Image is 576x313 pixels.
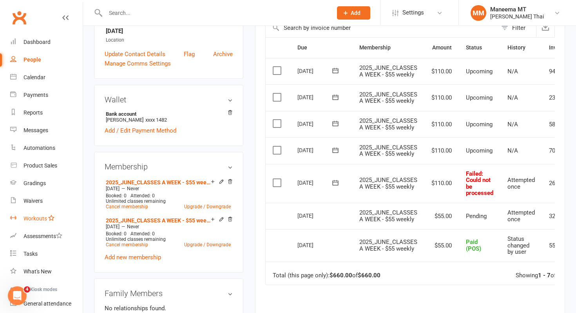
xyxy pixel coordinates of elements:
[10,295,83,313] a: General attendance kiosk mode
[10,157,83,175] a: Product Sales
[466,170,493,197] span: Failed
[24,74,45,80] div: Calendar
[104,186,233,192] div: —
[24,127,48,133] div: Messages
[359,117,417,131] span: 2025_JUNE_CLASSES A WEEK - $55 weekly
[10,139,83,157] a: Automations
[184,49,195,59] a: Flag
[9,8,29,27] a: Clubworx
[273,272,380,279] div: Total (this page only): of
[297,144,333,156] div: [DATE]
[24,268,52,275] div: What's New
[466,68,493,75] span: Upcoming
[297,177,333,189] div: [DATE]
[24,56,41,63] div: People
[106,111,229,117] strong: Bank account
[466,238,481,252] span: Paid (POS)
[106,224,120,229] span: [DATE]
[105,162,233,171] h3: Membership
[10,210,83,227] a: Workouts
[105,110,233,124] li: [PERSON_NAME]
[10,69,83,86] a: Calendar
[105,59,171,68] a: Manage Comms Settings
[358,272,380,279] strong: $660.00
[103,7,327,18] input: Search...
[8,286,27,305] iframe: Intercom live chat
[24,39,51,45] div: Dashboard
[466,147,493,154] span: Upcoming
[106,198,166,204] span: Unlimited classes remaining
[466,121,493,128] span: Upcoming
[359,64,417,78] span: 2025_JUNE_CLASSES A WEEK - $55 weekly
[359,144,417,158] span: 2025_JUNE_CLASSES A WEEK - $55 weekly
[507,177,535,190] span: Attempted once
[106,204,148,209] a: Cancel membership
[297,65,333,77] div: [DATE]
[297,209,333,222] div: [DATE]
[351,10,360,16] span: Add
[507,94,518,101] span: N/A
[106,242,148,247] a: Cancel membership
[24,233,62,239] div: Assessments
[105,95,233,104] h3: Wallet
[24,145,55,151] div: Automations
[105,126,176,135] a: Add / Edit Payment Method
[507,121,518,128] span: N/A
[424,111,459,138] td: $110.00
[10,175,83,192] a: Gradings
[507,147,518,154] span: N/A
[424,58,459,85] td: $110.00
[459,38,500,58] th: Status
[10,263,83,280] a: What's New
[402,4,424,22] span: Settings
[490,13,544,20] div: [PERSON_NAME] Thai
[424,137,459,164] td: $110.00
[24,180,46,186] div: Gradings
[266,18,497,37] input: Search by invoice number
[471,5,486,21] div: MM
[10,51,83,69] a: People
[24,215,47,222] div: Workouts
[106,27,233,35] strong: [DATE]
[24,286,30,293] span: 4
[106,231,127,237] span: Booked: 0
[24,162,57,169] div: Product Sales
[145,117,167,123] span: xxxx 1482
[466,94,493,101] span: Upcoming
[359,209,417,223] span: 2025_JUNE_CLASSES A WEEK - $55 weekly
[24,251,38,257] div: Tasks
[424,84,459,111] td: $110.00
[507,235,529,255] span: Status changed by user
[424,203,459,229] td: $55.00
[10,192,83,210] a: Waivers
[424,164,459,203] td: $110.00
[24,92,48,98] div: Payments
[507,68,518,75] span: N/A
[297,118,333,130] div: [DATE]
[490,6,544,13] div: Maneema MT
[424,229,459,262] td: $55.00
[105,304,233,313] p: No relationships found.
[512,23,525,33] div: Filter
[105,254,161,261] a: Add new membership
[297,239,333,251] div: [DATE]
[106,186,120,191] span: [DATE]
[497,18,536,37] button: Filter
[359,238,417,252] span: 2025_JUNE_CLASSES A WEEK - $55 weekly
[500,38,542,58] th: History
[106,237,166,242] span: Unlimited classes remaining
[10,33,83,51] a: Dashboard
[184,242,231,247] a: Upgrade / Downgrade
[538,272,551,279] strong: 1 - 7
[127,224,139,229] span: Never
[352,38,424,58] th: Membership
[130,231,155,237] span: Attended: 0
[104,224,233,230] div: —
[359,177,417,190] span: 2025_JUNE_CLASSES A WEEK - $55 weekly
[24,300,71,307] div: General attendance
[105,49,165,59] a: Update Contact Details
[130,193,155,198] span: Attended: 0
[507,209,535,223] span: Attempted once
[106,193,127,198] span: Booked: 0
[213,49,233,59] a: Archive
